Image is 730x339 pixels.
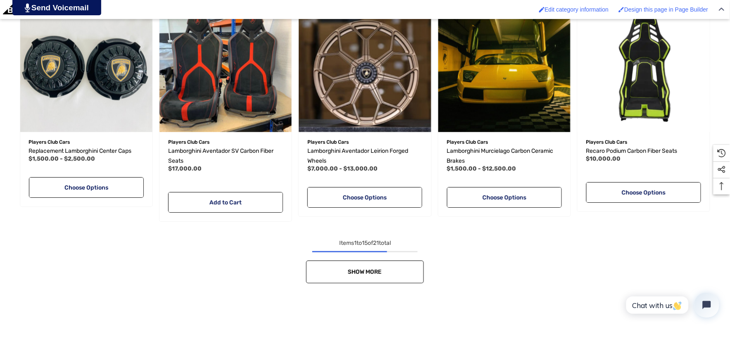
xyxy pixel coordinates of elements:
svg: Recently Viewed [718,149,726,157]
span: Lamborghini Aventador SV Carbon Fiber Seats [168,147,273,164]
p: Players Club Cars [447,137,562,147]
span: $10,000.00 [586,155,621,162]
div: Items to of total [17,238,713,248]
nav: pagination [17,238,713,283]
span: Edit category information [545,6,609,13]
p: Players Club Cars [586,137,701,147]
span: Design this page in Page Builder [624,6,708,13]
iframe: Tidio Chat [617,286,726,325]
a: Choose Options [307,187,422,208]
a: Lamborghini Aventador SV Carbon Fiber Seats,$17,000.00 [168,146,283,166]
p: Players Club Cars [168,137,283,147]
a: Enabled brush for category edit Edit category information [535,2,613,17]
span: Lamborghini Aventador Leirion Forged Wheels [307,147,408,164]
p: Players Club Cars [307,137,422,147]
a: Choose Options [586,182,701,203]
svg: Top [713,182,730,190]
span: 15 [362,239,368,247]
img: Close Admin Bar [719,7,725,11]
span: Recaro Podium Carbon Fiber Seats [586,147,678,154]
span: $1,500.00 - $12,500.00 [447,165,516,172]
span: 21 [373,239,379,247]
span: $1,500.00 - $2,500.00 [29,155,95,162]
span: 1 [354,239,357,247]
span: $17,000.00 [168,165,202,172]
a: Recaro Podium Carbon Fiber Seats,$10,000.00 [586,146,701,156]
a: Replacement Lamborghini Center Caps,Price range from $1,500.00 to $2,500.00 [29,146,144,156]
a: Lamborghini Murcielago Carbon Ceramic Brakes,Price range from $1,500.00 to $12,500.00 [447,146,562,166]
a: Add to Cart [168,192,283,213]
span: Show More [348,268,382,275]
img: Enabled brush for category edit [539,7,545,12]
svg: Social Media [718,166,726,174]
span: Lamborghini Murcielago Carbon Ceramic Brakes [447,147,554,164]
a: Enabled brush for page builder edit. Design this page in Page Builder [614,2,712,17]
img: PjwhLS0gR2VuZXJhdG9yOiBHcmF2aXQuaW8gLS0+PHN2ZyB4bWxucz0iaHR0cDovL3d3dy53My5vcmcvMjAwMC9zdmciIHhtb... [25,3,30,12]
a: Show More [306,261,424,283]
a: Lamborghini Aventador Leirion Forged Wheels,Price range from $7,000.00 to $13,000.00 [307,146,422,166]
span: $7,000.00 - $13,000.00 [307,165,378,172]
span: Replacement Lamborghini Center Caps [29,147,132,154]
a: Choose Options [447,187,562,208]
p: Players Club Cars [29,137,144,147]
img: Enabled brush for page builder edit. [618,7,624,12]
a: Choose Options [29,177,144,198]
